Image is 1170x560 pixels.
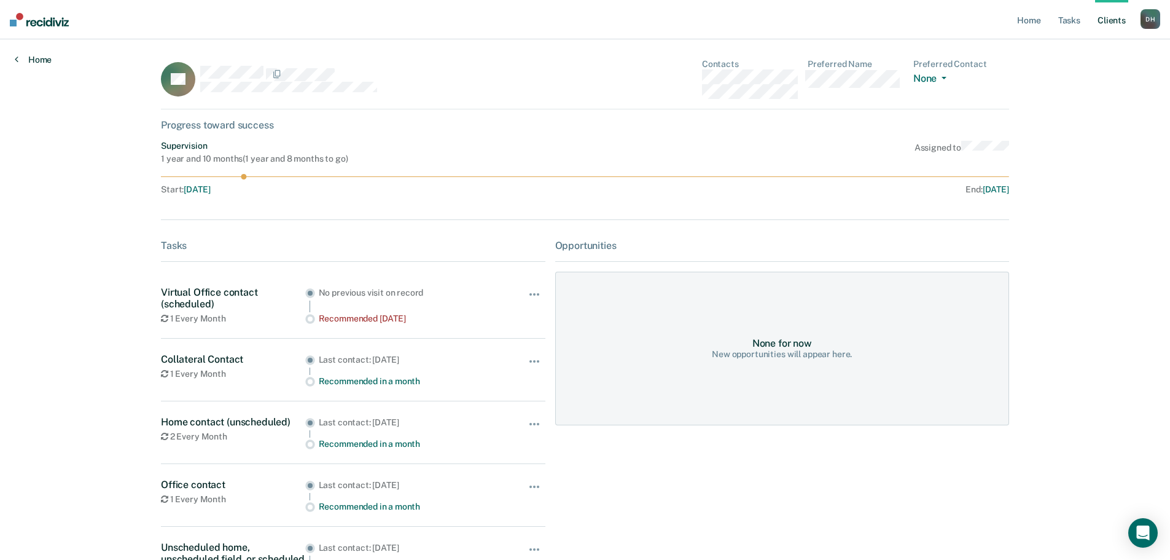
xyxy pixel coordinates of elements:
dt: Preferred Contact [913,59,1009,69]
div: Last contact: [DATE] [319,355,497,365]
div: Recommended in a month [319,439,497,449]
div: Opportunities [555,240,1009,251]
button: None [913,73,951,87]
button: DH [1141,9,1160,29]
div: Recommended [DATE] [319,314,497,324]
div: Progress toward success [161,119,1009,131]
div: 1 year and 10 months ( 1 year and 8 months to go ) [161,154,348,164]
div: Last contact: [DATE] [319,480,497,491]
div: 1 Every Month [161,494,305,505]
dt: Contacts [702,59,798,69]
div: Home contact (unscheduled) [161,416,305,428]
div: Last contact: [DATE] [319,417,497,428]
div: Collateral Contact [161,353,305,365]
a: Home [15,54,52,65]
div: Recommended in a month [319,376,497,387]
div: Start : [161,184,585,195]
div: Tasks [161,240,545,251]
div: End : [590,184,1009,195]
div: 1 Every Month [161,369,305,379]
img: Recidiviz [10,13,69,26]
div: Office contact [161,479,305,491]
div: 1 Every Month [161,314,305,324]
dt: Preferred Name [808,59,903,69]
div: 2 Every Month [161,432,305,442]
div: Assigned to [915,141,1009,164]
div: Recommended in a month [319,502,497,512]
span: [DATE] [184,184,210,194]
div: Virtual Office contact (scheduled) [161,286,305,310]
div: Open Intercom Messenger [1128,518,1158,548]
div: Last contact: [DATE] [319,543,497,553]
div: Supervision [161,141,348,151]
div: D H [1141,9,1160,29]
div: None for now [752,337,812,349]
div: No previous visit on record [319,288,497,298]
span: [DATE] [983,184,1009,194]
div: New opportunities will appear here. [712,349,852,360]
